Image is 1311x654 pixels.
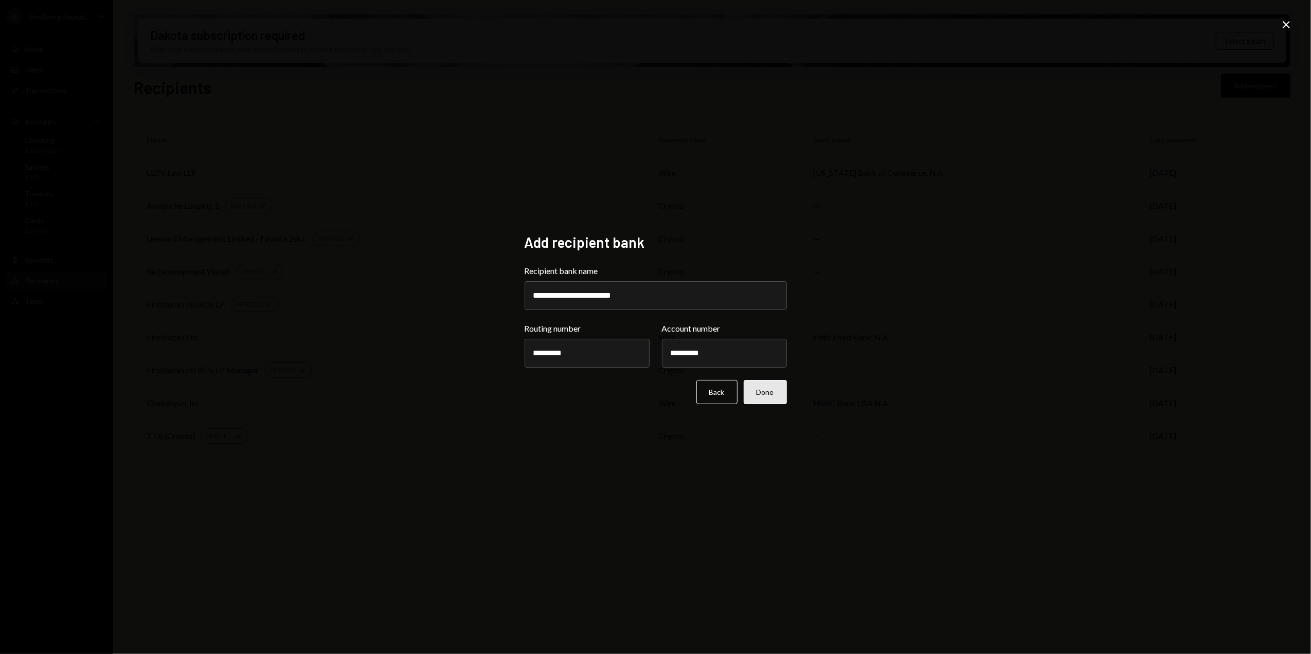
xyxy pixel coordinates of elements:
label: Account number [662,322,787,335]
label: Recipient bank name [525,265,787,277]
h2: Add recipient bank [525,232,787,252]
button: Back [696,380,738,404]
label: Routing number [525,322,650,335]
button: Done [744,380,787,404]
